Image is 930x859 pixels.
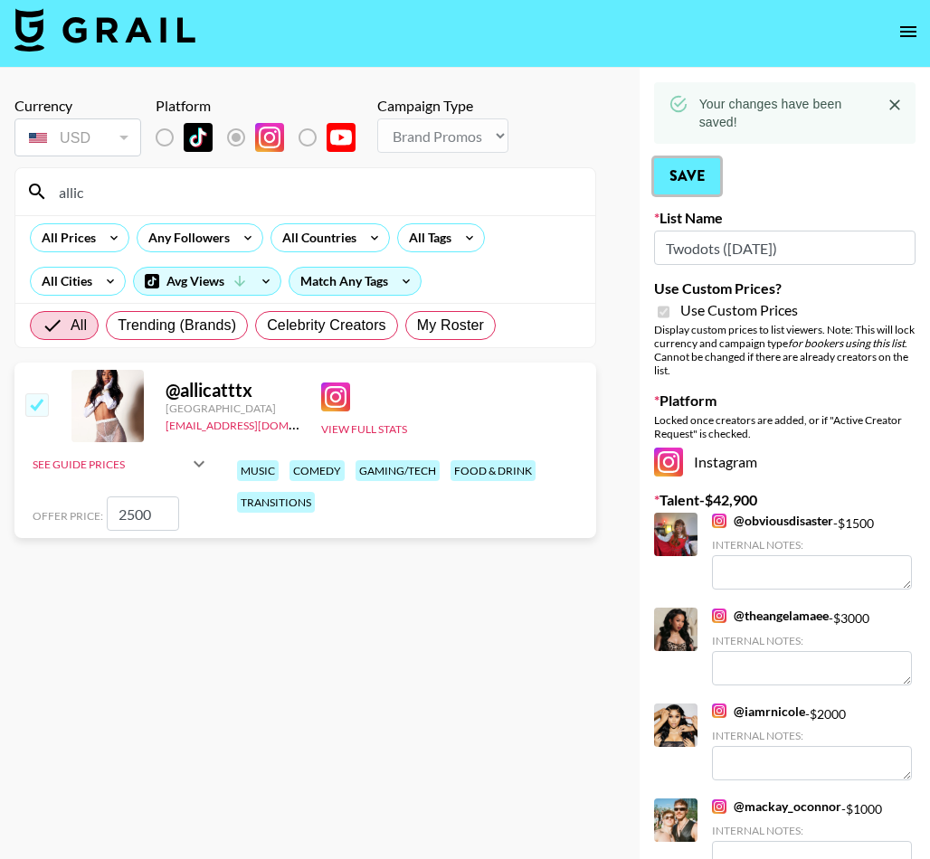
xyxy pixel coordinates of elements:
span: All [71,315,87,336]
img: Instagram [712,609,726,623]
button: View Full Stats [321,422,407,436]
div: transitions [237,492,315,513]
div: All Countries [271,224,360,251]
img: Instagram [712,799,726,814]
div: Your changes have been saved! [699,88,867,138]
div: USD [18,122,138,154]
div: - $ 2000 [712,703,912,780]
div: List locked to Instagram. [156,118,370,156]
span: Offer Price: [33,509,103,523]
span: My Roster [417,315,484,336]
div: Platform [156,97,370,115]
span: Celebrity Creators [267,315,386,336]
input: 2,500 [107,496,179,531]
a: @iamrnicole [712,703,805,720]
input: Search by User Name [48,177,584,206]
div: - $ 1500 [712,513,912,590]
div: Display custom prices to list viewers. Note: This will lock currency and campaign type . Cannot b... [654,323,916,377]
img: Grail Talent [14,8,195,52]
div: See Guide Prices [33,442,210,486]
label: Talent - $ 42,900 [654,491,916,509]
div: Avg Views [134,268,280,295]
div: [GEOGRAPHIC_DATA] [166,401,299,415]
img: Instagram [255,123,284,152]
img: Instagram [712,703,726,718]
a: [EMAIL_ADDRESS][DOMAIN_NAME] [166,415,347,432]
button: Save [654,158,720,194]
div: Match Any Tags [289,268,421,295]
div: - $ 3000 [712,608,912,684]
img: Instagram [654,448,683,477]
div: All Cities [31,268,96,295]
div: gaming/tech [356,460,440,481]
a: @obviousdisaster [712,513,833,529]
div: All Tags [398,224,455,251]
button: open drawer [890,14,926,50]
div: Currency is locked to USD [14,115,141,160]
div: Internal Notes: [712,729,912,742]
label: Platform [654,392,916,410]
div: Locked once creators are added, or if "Active Creator Request" is checked. [654,413,916,440]
img: TikTok [184,123,213,152]
a: @mackay_oconnor [712,798,841,815]
img: Instagram [321,382,350,411]
div: Any Followers [138,224,233,251]
span: Trending (Brands) [118,315,236,336]
div: @ allicatttx [166,379,299,401]
div: Internal Notes: [712,634,912,647]
div: Internal Notes: [712,824,912,837]
div: All Prices [31,224,100,251]
em: for bookers using this list [788,336,905,350]
button: Close [881,91,908,118]
div: comedy [289,460,345,481]
div: See Guide Prices [33,458,188,471]
div: Campaign Type [377,97,508,115]
label: Use Custom Prices? [654,279,916,297]
a: @theangelamaee [712,608,829,624]
div: Internal Notes: [712,538,912,552]
div: Currency [14,97,141,115]
label: List Name [654,209,916,227]
div: Instagram [654,448,916,477]
img: Instagram [712,514,726,528]
div: food & drink [451,460,536,481]
div: music [237,460,279,481]
img: YouTube [327,123,356,152]
span: Use Custom Prices [680,301,798,319]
